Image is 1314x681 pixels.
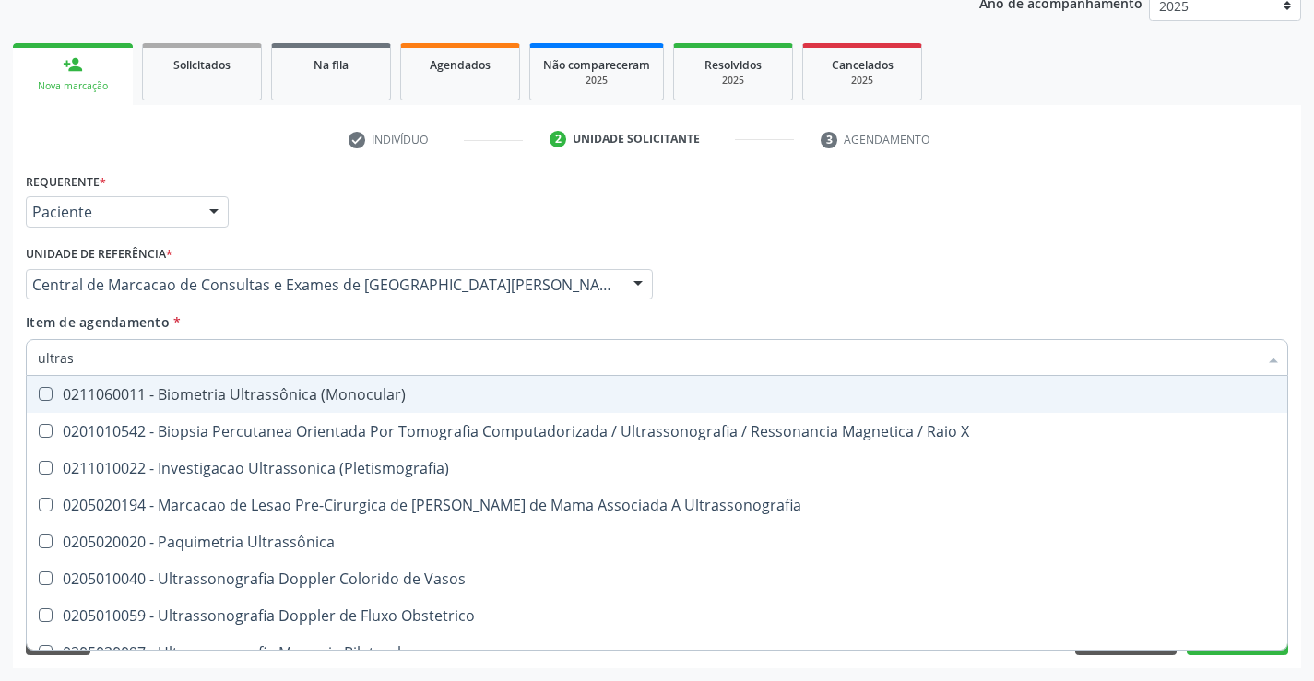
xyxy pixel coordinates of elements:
[26,241,172,269] label: Unidade de referência
[38,498,1276,512] div: 0205020194 - Marcacao de Lesao Pre-Cirurgica de [PERSON_NAME] de Mama Associada A Ultrassonografia
[816,74,908,88] div: 2025
[26,168,106,196] label: Requerente
[543,74,650,88] div: 2025
[32,203,191,221] span: Paciente
[704,57,762,73] span: Resolvidos
[173,57,231,73] span: Solicitados
[430,57,491,73] span: Agendados
[38,608,1276,623] div: 0205010059 - Ultrassonografia Doppler de Fluxo Obstetrico
[38,571,1276,586] div: 0205010040 - Ultrassonografia Doppler Colorido de Vasos
[38,461,1276,476] div: 0211010022 - Investigacao Ultrassonica (Pletismografia)
[38,424,1276,439] div: 0201010542 - Biopsia Percutanea Orientada Por Tomografia Computadorizada / Ultrassonografia / Res...
[38,339,1258,376] input: Buscar por procedimentos
[63,54,83,75] div: person_add
[38,645,1276,660] div: 0205020097 - Ultrassonografia Mamaria Bilateral
[38,387,1276,402] div: 0211060011 - Biometria Ultrassônica (Monocular)
[26,313,170,331] span: Item de agendamento
[26,79,120,93] div: Nova marcação
[32,276,615,294] span: Central de Marcacao de Consultas e Exames de [GEOGRAPHIC_DATA][PERSON_NAME]
[314,57,349,73] span: Na fila
[687,74,779,88] div: 2025
[38,534,1276,549] div: 0205020020 - Paquimetria Ultrassônica
[543,57,650,73] span: Não compareceram
[550,131,566,147] div: 2
[573,131,700,147] div: Unidade solicitante
[832,57,894,73] span: Cancelados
